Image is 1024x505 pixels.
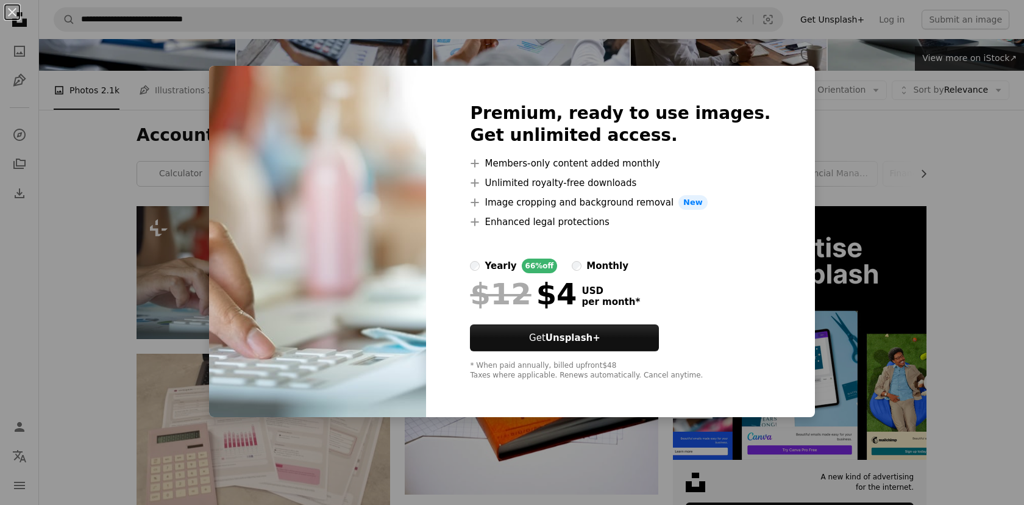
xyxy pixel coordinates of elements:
[470,176,770,190] li: Unlimited royalty-free downloads
[470,324,659,351] button: GetUnsplash+
[470,361,770,381] div: * When paid annually, billed upfront $48 Taxes where applicable. Renews automatically. Cancel any...
[470,278,577,310] div: $4
[209,66,426,417] img: premium_photo-1661457816101-9bd8d87e0cf9
[470,102,770,146] h2: Premium, ready to use images. Get unlimited access.
[470,278,531,310] span: $12
[586,259,628,273] div: monthly
[470,215,770,229] li: Enhanced legal protections
[546,332,600,343] strong: Unsplash+
[678,195,708,210] span: New
[581,285,640,296] span: USD
[485,259,516,273] div: yearly
[572,261,581,271] input: monthly
[470,195,770,210] li: Image cropping and background removal
[470,156,770,171] li: Members-only content added monthly
[581,296,640,307] span: per month *
[522,259,558,273] div: 66% off
[470,261,480,271] input: yearly66%off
